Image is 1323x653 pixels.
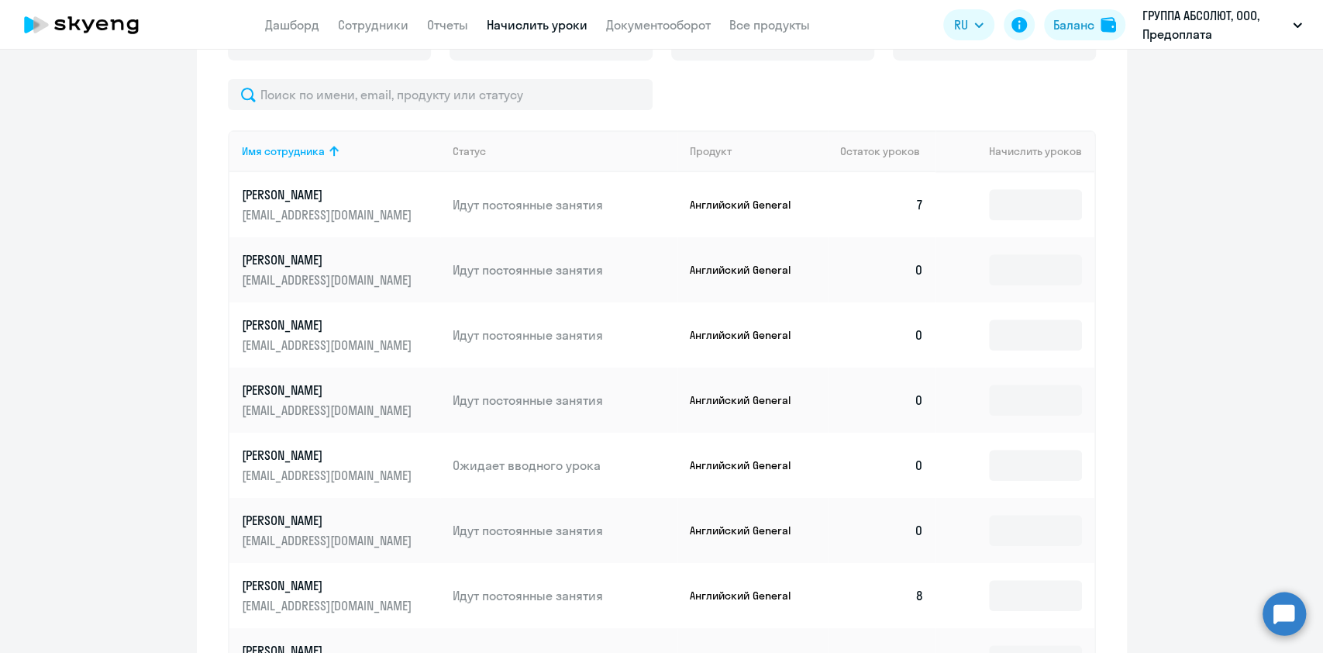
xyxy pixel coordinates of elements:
[828,302,936,368] td: 0
[690,523,806,537] p: Английский General
[242,271,415,288] p: [EMAIL_ADDRESS][DOMAIN_NAME]
[242,447,441,484] a: [PERSON_NAME][EMAIL_ADDRESS][DOMAIN_NAME]
[453,326,677,344] p: Идут постоянные занятия
[690,393,806,407] p: Английский General
[242,382,415,399] p: [PERSON_NAME]
[1053,16,1094,34] div: Баланс
[487,17,587,33] a: Начислить уроки
[828,433,936,498] td: 0
[453,587,677,604] p: Идут постоянные занятия
[242,206,415,223] p: [EMAIL_ADDRESS][DOMAIN_NAME]
[828,172,936,237] td: 7
[690,458,806,472] p: Английский General
[828,237,936,302] td: 0
[242,186,415,203] p: [PERSON_NAME]
[242,144,441,158] div: Имя сотрудника
[242,577,415,594] p: [PERSON_NAME]
[828,368,936,433] td: 0
[690,144,828,158] div: Продукт
[690,589,806,603] p: Английский General
[828,563,936,628] td: 8
[242,337,415,354] p: [EMAIL_ADDRESS][DOMAIN_NAME]
[453,522,677,539] p: Идут постоянные занятия
[1142,6,1287,43] p: ГРУППА АБСОЛЮТ, ООО, Предоплата
[606,17,711,33] a: Документооборот
[242,251,415,268] p: [PERSON_NAME]
[453,144,486,158] div: Статус
[338,17,408,33] a: Сотрудники
[453,261,677,278] p: Идут постоянные занятия
[242,382,441,419] a: [PERSON_NAME][EMAIL_ADDRESS][DOMAIN_NAME]
[242,144,325,158] div: Имя сотрудника
[453,144,677,158] div: Статус
[228,79,653,110] input: Поиск по имени, email, продукту или статусу
[1135,6,1310,43] button: ГРУППА АБСОЛЮТ, ООО, Предоплата
[1044,9,1125,40] button: Балансbalance
[453,196,677,213] p: Идут постоянные занятия
[242,532,415,549] p: [EMAIL_ADDRESS][DOMAIN_NAME]
[242,512,441,549] a: [PERSON_NAME][EMAIL_ADDRESS][DOMAIN_NAME]
[729,17,810,33] a: Все продукты
[453,392,677,409] p: Идут постоянные занятия
[690,144,732,158] div: Продукт
[242,447,415,464] p: [PERSON_NAME]
[935,130,1094,172] th: Начислить уроков
[954,16,968,34] span: RU
[242,402,415,419] p: [EMAIL_ADDRESS][DOMAIN_NAME]
[242,316,415,333] p: [PERSON_NAME]
[690,263,806,277] p: Английский General
[242,577,441,614] a: [PERSON_NAME][EMAIL_ADDRESS][DOMAIN_NAME]
[242,316,441,354] a: [PERSON_NAME][EMAIL_ADDRESS][DOMAIN_NAME]
[690,328,806,342] p: Английский General
[242,597,415,614] p: [EMAIL_ADDRESS][DOMAIN_NAME]
[453,457,677,474] p: Ожидает вводного урока
[242,186,441,223] a: [PERSON_NAME][EMAIL_ADDRESS][DOMAIN_NAME]
[840,144,920,158] span: Остаток уроков
[840,144,936,158] div: Остаток уроков
[427,17,468,33] a: Отчеты
[1101,17,1116,33] img: balance
[690,198,806,212] p: Английский General
[943,9,994,40] button: RU
[242,251,441,288] a: [PERSON_NAME][EMAIL_ADDRESS][DOMAIN_NAME]
[265,17,319,33] a: Дашборд
[242,512,415,529] p: [PERSON_NAME]
[828,498,936,563] td: 0
[242,467,415,484] p: [EMAIL_ADDRESS][DOMAIN_NAME]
